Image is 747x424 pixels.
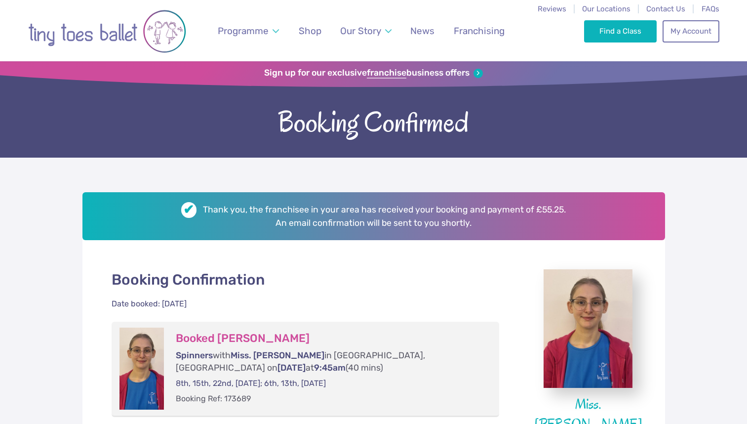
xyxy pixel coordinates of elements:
a: News [406,19,439,42]
img: zoe_reed.jpg [544,269,632,388]
span: 9:45am [314,363,346,373]
strong: franchise [367,68,406,79]
a: Programme [213,19,283,42]
span: [DATE] [277,363,306,373]
span: Miss. [PERSON_NAME] [231,350,324,360]
span: Programme [218,25,269,37]
span: News [410,25,434,37]
img: tiny toes ballet [28,6,186,56]
a: Our Story [335,19,396,42]
a: Reviews [538,4,566,13]
div: Date booked: [DATE] [112,298,187,309]
span: Our Story [340,25,381,37]
h3: Booked [PERSON_NAME] [176,332,480,345]
span: Spinners [176,350,213,360]
h2: Thank you, the franchisee in your area has received your booking and payment of £55.25. An email ... [82,192,665,240]
a: My Account [663,20,719,42]
a: Franchising [449,19,509,42]
a: Find a Class [584,20,657,42]
a: FAQs [702,4,719,13]
p: Booking Confirmation [112,269,500,290]
span: Franchising [454,25,505,37]
a: Sign up for our exclusivefranchisebusiness offers [264,68,483,79]
p: Booking Ref: 173689 [176,393,480,404]
p: 8th, 15th, 22nd, [DATE]; 6th, 13th, [DATE] [176,378,480,389]
span: Shop [299,25,321,37]
a: Contact Us [646,4,685,13]
a: Our Locations [582,4,630,13]
p: with in [GEOGRAPHIC_DATA], [GEOGRAPHIC_DATA] on at (40 mins) [176,349,480,374]
a: Shop [294,19,326,42]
